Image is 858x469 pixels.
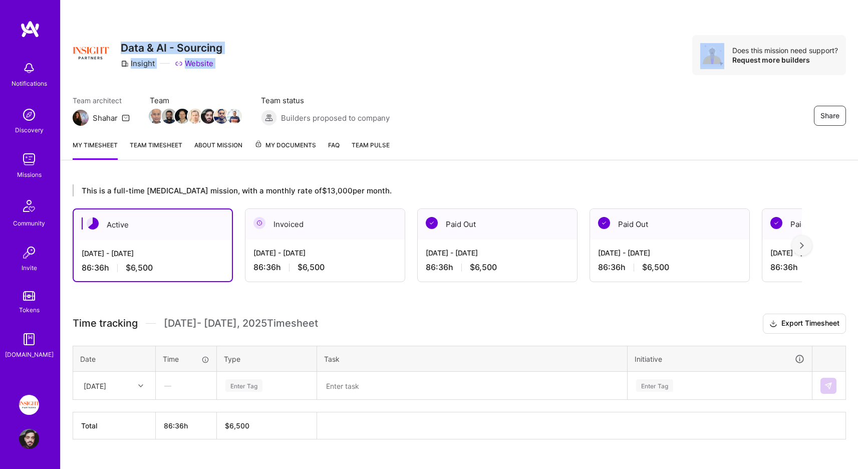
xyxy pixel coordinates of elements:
[126,263,153,273] span: $6,500
[19,395,39,415] img: Insight Partners: Data & AI - Sourcing
[164,317,318,330] span: [DATE] - [DATE] , 2025 Timesheet
[700,43,724,67] img: Avatar
[150,95,241,106] span: Team
[73,317,138,330] span: Time tracking
[598,217,610,229] img: Paid Out
[15,125,44,135] div: Discovery
[13,218,45,228] div: Community
[5,349,54,360] div: [DOMAIN_NAME]
[17,395,42,415] a: Insight Partners: Data & AI - Sourcing
[253,217,265,229] img: Invoiced
[800,242,804,249] img: right
[73,140,118,160] a: My timesheet
[770,217,782,229] img: Paid Out
[298,262,325,273] span: $6,500
[175,109,190,124] img: Team Member Avatar
[156,372,216,399] div: —
[214,109,229,124] img: Team Member Avatar
[22,263,37,273] div: Invite
[74,209,232,240] div: Active
[253,248,397,258] div: [DATE] - [DATE]
[352,141,390,149] span: Team Pulse
[763,314,846,334] button: Export Timesheet
[215,108,228,125] a: Team Member Avatar
[175,58,213,69] a: Website
[590,209,749,240] div: Paid Out
[188,109,203,124] img: Team Member Avatar
[426,248,569,258] div: [DATE] - [DATE]
[19,149,39,169] img: teamwork
[121,58,155,69] div: Insight
[470,262,497,273] span: $6,500
[642,262,669,273] span: $6,500
[227,109,242,124] img: Team Member Avatar
[23,291,35,301] img: tokens
[163,354,209,364] div: Time
[17,194,41,218] img: Community
[176,108,189,125] a: Team Member Avatar
[328,140,340,160] a: FAQ
[426,262,569,273] div: 86:36 h
[189,108,202,125] a: Team Member Avatar
[317,346,628,372] th: Task
[598,248,741,258] div: [DATE] - [DATE]
[17,429,42,449] a: User Avatar
[19,429,39,449] img: User Avatar
[598,262,741,273] div: 86:36 h
[121,60,129,68] i: icon CompanyGray
[732,55,838,65] div: Request more builders
[20,20,40,38] img: logo
[82,263,224,273] div: 86:36 h
[261,95,390,106] span: Team status
[138,383,143,388] i: icon Chevron
[636,378,673,393] div: Enter Tag
[150,108,163,125] a: Team Member Avatar
[73,95,130,106] span: Team architect
[732,46,838,55] div: Does this mission need support?
[73,412,156,439] th: Total
[202,108,215,125] a: Team Member Avatar
[225,378,262,393] div: Enter Tag
[769,319,777,329] i: icon Download
[281,113,390,123] span: Builders proposed to company
[73,184,802,196] div: This is a full-time [MEDICAL_DATA] mission, with a monthly rate of $13,000 per month.
[254,140,316,151] span: My Documents
[217,346,317,372] th: Type
[156,412,217,439] th: 86:36h
[163,108,176,125] a: Team Member Avatar
[635,353,805,365] div: Initiative
[12,78,47,89] div: Notifications
[19,105,39,125] img: discovery
[73,35,109,71] img: Company Logo
[84,380,106,391] div: [DATE]
[162,109,177,124] img: Team Member Avatar
[122,114,130,122] i: icon Mail
[73,110,89,126] img: Team Architect
[824,382,832,390] img: Submit
[130,140,182,160] a: Team timesheet
[228,108,241,125] a: Team Member Avatar
[814,106,846,126] button: Share
[418,209,577,240] div: Paid Out
[245,209,405,240] div: Invoiced
[19,243,39,263] img: Invite
[820,111,839,121] span: Share
[73,346,156,372] th: Date
[426,217,438,229] img: Paid Out
[82,248,224,259] div: [DATE] - [DATE]
[352,140,390,160] a: Team Pulse
[87,217,99,229] img: Active
[121,42,222,54] h3: Data & AI - Sourcing
[254,140,316,160] a: My Documents
[253,262,397,273] div: 86:36 h
[17,169,42,180] div: Missions
[149,109,164,124] img: Team Member Avatar
[19,305,40,315] div: Tokens
[217,412,317,439] th: $6,500
[19,58,39,78] img: bell
[201,109,216,124] img: Team Member Avatar
[93,113,118,123] div: Shahar
[194,140,242,160] a: About Mission
[19,329,39,349] img: guide book
[261,110,277,126] img: Builders proposed to company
